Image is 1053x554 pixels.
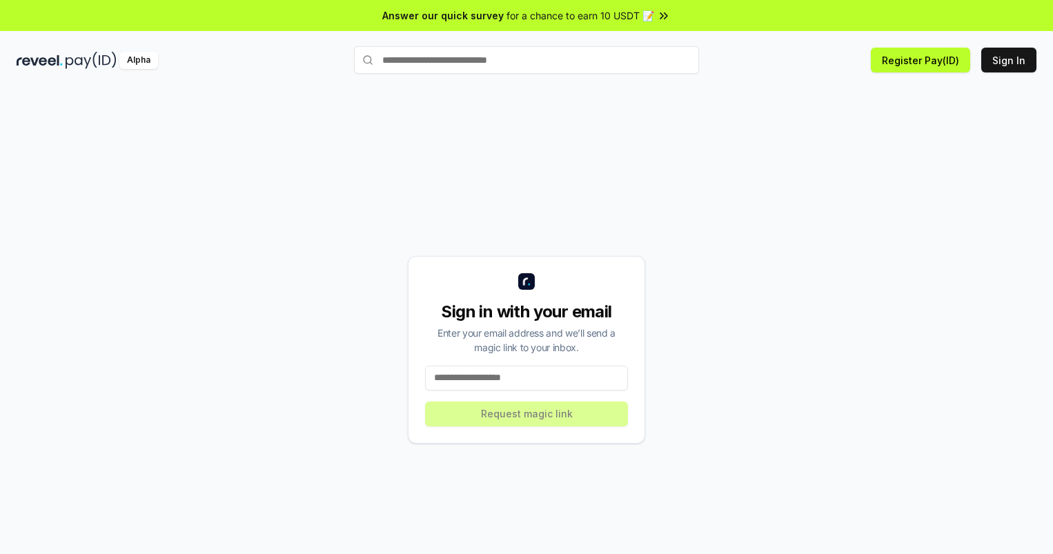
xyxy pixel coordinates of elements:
button: Register Pay(ID) [871,48,970,72]
button: Sign In [981,48,1036,72]
div: Enter your email address and we’ll send a magic link to your inbox. [425,326,628,355]
img: logo_small [518,273,535,290]
img: reveel_dark [17,52,63,69]
img: pay_id [66,52,117,69]
span: Answer our quick survey [382,8,504,23]
div: Alpha [119,52,158,69]
span: for a chance to earn 10 USDT 📝 [506,8,654,23]
div: Sign in with your email [425,301,628,323]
